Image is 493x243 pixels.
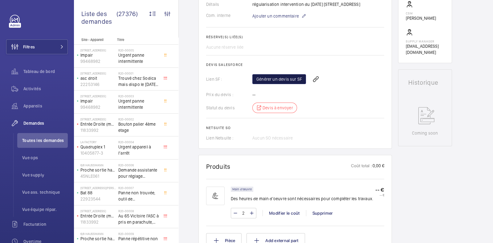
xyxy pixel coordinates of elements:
[118,190,159,202] span: Panne non trouvée, outil de déverouillouge impératif pour le diagnostic
[406,39,444,43] p: Supply manager
[118,186,159,190] h2: R20-00007
[80,75,116,81] p: asc droit
[23,44,35,50] span: Filtres
[80,140,116,144] p: La Factory
[408,79,442,86] h1: Historique
[80,52,116,58] p: Impair
[206,63,384,67] h2: Devis Salesforce
[22,155,68,161] span: Vue ops
[306,210,339,216] div: Supprimer
[80,98,116,104] p: Impair
[80,121,116,127] p: Entrée Droite (monte-charge)
[80,196,116,202] p: 22923544
[375,187,384,193] p: -- €
[206,163,230,170] h1: Produits
[80,236,116,242] p: Proche sortie hall Pelletier
[372,163,384,170] p: 0,00 €
[412,130,438,136] p: Coming soon
[23,68,68,75] span: Tableau de bord
[118,213,159,225] span: Au 65 Victoire l'ASC à pris en parachute, toutes les sécu coupé, il est au 3 ème, asc sans machin...
[23,221,68,227] span: Facturation
[118,71,159,75] h2: R20-00001
[6,39,68,54] button: Filtres
[80,213,116,219] p: Entrée Droite (monte-charge)
[80,190,116,196] p: Bat 88
[22,206,68,213] span: Vue équipe répar.
[80,186,116,190] p: [STREET_ADDRESS][PERSON_NAME]
[22,189,68,195] span: Vue ass. technique
[22,172,68,178] span: Vue supply
[80,58,116,64] p: 99468982
[80,219,116,225] p: 11833992
[252,13,299,19] span: Ajouter un commentaire
[81,10,116,25] span: Liste des demandes
[80,48,116,52] p: [STREET_ADDRESS]
[118,209,159,213] h2: R20-00008
[263,210,306,216] div: Modifier le coût
[80,150,116,156] p: 10405877-3
[80,163,116,167] p: 6/8 Haussmann
[118,94,159,98] h2: R20-00003
[23,120,68,126] span: Demandes
[118,140,159,144] h2: R20-00004
[23,103,68,109] span: Appareils
[118,98,159,110] span: Urgent panne intermittente
[118,48,159,52] h2: R20-00005
[80,117,116,121] p: [STREET_ADDRESS]
[80,232,116,236] p: 6/8 Haussmann
[80,104,116,110] p: 99468982
[232,188,252,190] p: Main d'oeuvre
[80,144,116,150] p: Quadruplex 1
[406,43,444,55] p: [EMAIL_ADDRESS][DOMAIN_NAME]
[206,187,225,205] img: muscle-sm.svg
[406,11,436,15] p: CSM
[74,38,115,42] p: Site - Appareil
[22,137,68,144] span: Toutes les demandes
[206,126,384,130] h2: Netsuite SO
[23,86,68,92] span: Activités
[80,209,116,213] p: [STREET_ADDRESS]
[118,163,159,167] h2: R20-00006
[80,173,116,179] p: 45NLE061
[231,196,373,202] p: Des heures de main d'oeuvre sont nécessaires pour compléter les travaux.
[80,94,116,98] p: [STREET_ADDRESS]
[118,144,159,156] span: Urgent appareil à l’arrêt
[375,193,384,197] p: -- €
[206,35,384,39] h2: Réserve(s) liée(s)
[406,15,436,21] p: [PERSON_NAME]
[80,71,116,75] p: [STREET_ADDRESS]
[80,81,116,87] p: 22253146
[118,52,159,64] span: Urgent panne intermittente
[118,167,159,179] span: Demande assistante pour réglage d'opérateurs porte cabine double accès
[80,167,116,173] p: Proche sortie hall Pelletier
[118,121,159,133] span: Bouton palier 4ème etage
[80,127,116,133] p: 11833992
[351,163,372,170] p: Coût total :
[252,74,306,84] a: Générer un devis sur SF
[118,117,159,121] h2: R20-00002
[118,232,159,236] h2: R20-00009
[117,38,158,42] p: Titre
[118,75,159,87] span: Trouvé chez Sodica mais dispo le [DATE] [URL][DOMAIN_NAME]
